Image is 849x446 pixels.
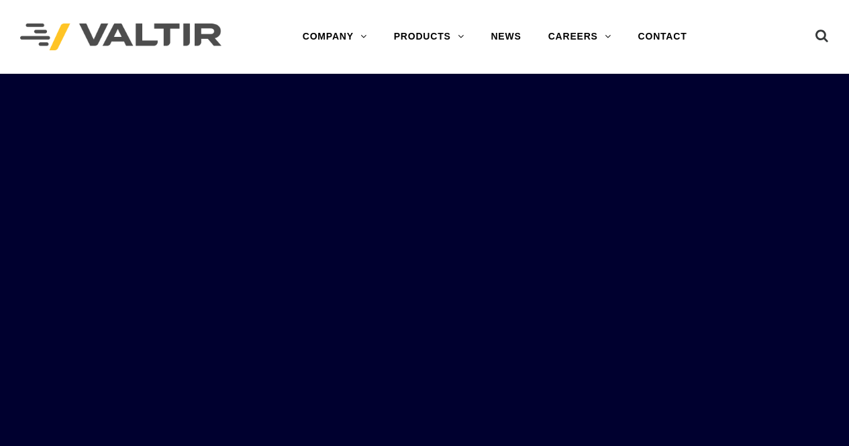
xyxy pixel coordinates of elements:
a: CONTACT [625,23,701,50]
img: Valtir [20,23,221,51]
a: PRODUCTS [381,23,478,50]
a: COMPANY [289,23,381,50]
a: CAREERS [535,23,625,50]
a: NEWS [477,23,534,50]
